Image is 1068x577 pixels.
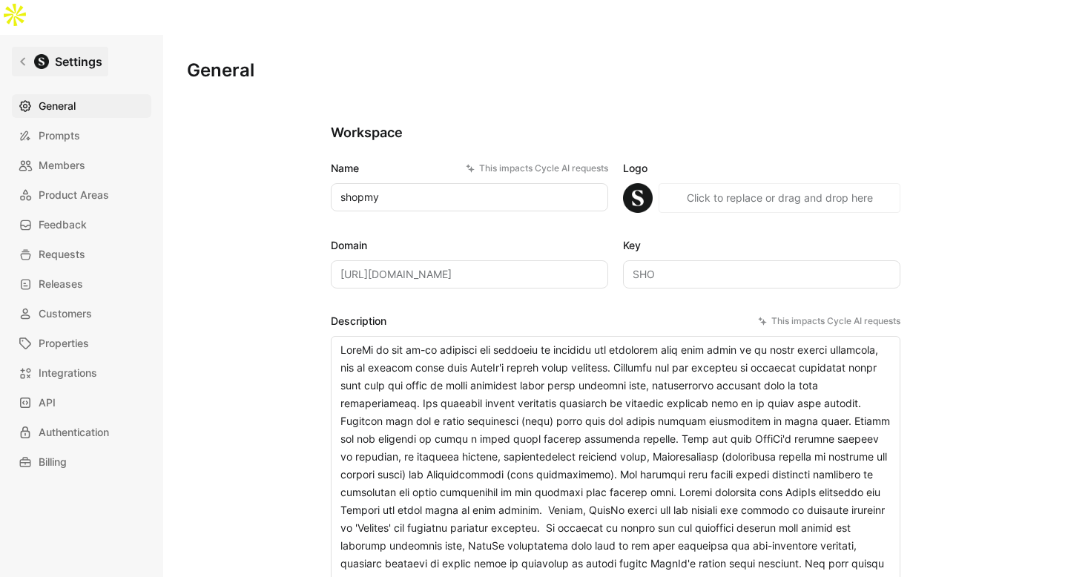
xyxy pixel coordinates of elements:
[55,53,102,70] h1: Settings
[12,47,108,76] a: Settings
[39,364,97,382] span: Integrations
[12,361,151,385] a: Integrations
[12,332,151,355] a: Properties
[39,423,109,441] span: Authentication
[39,334,89,352] span: Properties
[12,391,151,415] a: API
[331,260,608,288] input: Some placeholder
[12,450,151,474] a: Billing
[12,124,151,148] a: Prompts
[39,305,92,323] span: Customers
[39,245,85,263] span: Requests
[331,124,900,142] h2: Workspace
[39,127,80,145] span: Prompts
[12,213,151,237] a: Feedback
[12,183,151,207] a: Product Areas
[12,94,151,118] a: General
[39,394,56,412] span: API
[12,154,151,177] a: Members
[331,312,900,330] label: Description
[39,275,83,293] span: Releases
[39,97,76,115] span: General
[623,237,900,254] label: Key
[39,453,67,471] span: Billing
[466,161,608,176] div: This impacts Cycle AI requests
[187,59,254,82] h1: General
[39,186,109,204] span: Product Areas
[331,237,608,254] label: Domain
[12,243,151,266] a: Requests
[12,302,151,326] a: Customers
[331,159,608,177] label: Name
[623,183,653,213] img: logo
[758,314,900,329] div: This impacts Cycle AI requests
[12,421,151,444] a: Authentication
[39,216,87,234] span: Feedback
[623,159,900,177] label: Logo
[39,156,85,174] span: Members
[659,183,900,213] button: Click to replace or drag and drop here
[12,272,151,296] a: Releases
